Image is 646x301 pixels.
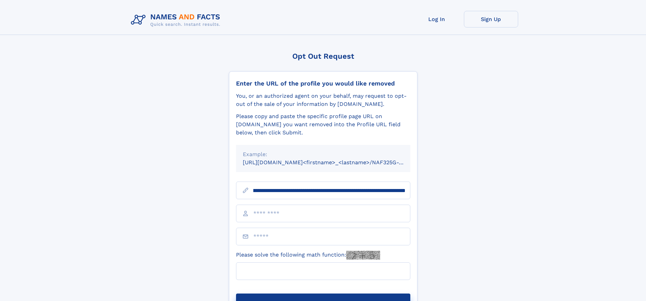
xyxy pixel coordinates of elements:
[236,92,410,108] div: You, or an authorized agent on your behalf, may request to opt-out of the sale of your informatio...
[229,52,417,60] div: Opt Out Request
[243,159,423,166] small: [URL][DOMAIN_NAME]<firstname>_<lastname>/NAF325G-xxxxxxxx
[464,11,518,27] a: Sign Up
[410,11,464,27] a: Log In
[243,150,404,158] div: Example:
[236,80,410,87] div: Enter the URL of the profile you would like removed
[236,112,410,137] div: Please copy and paste the specific profile page URL on [DOMAIN_NAME] you want removed into the Pr...
[128,11,226,29] img: Logo Names and Facts
[236,251,380,260] label: Please solve the following math function:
